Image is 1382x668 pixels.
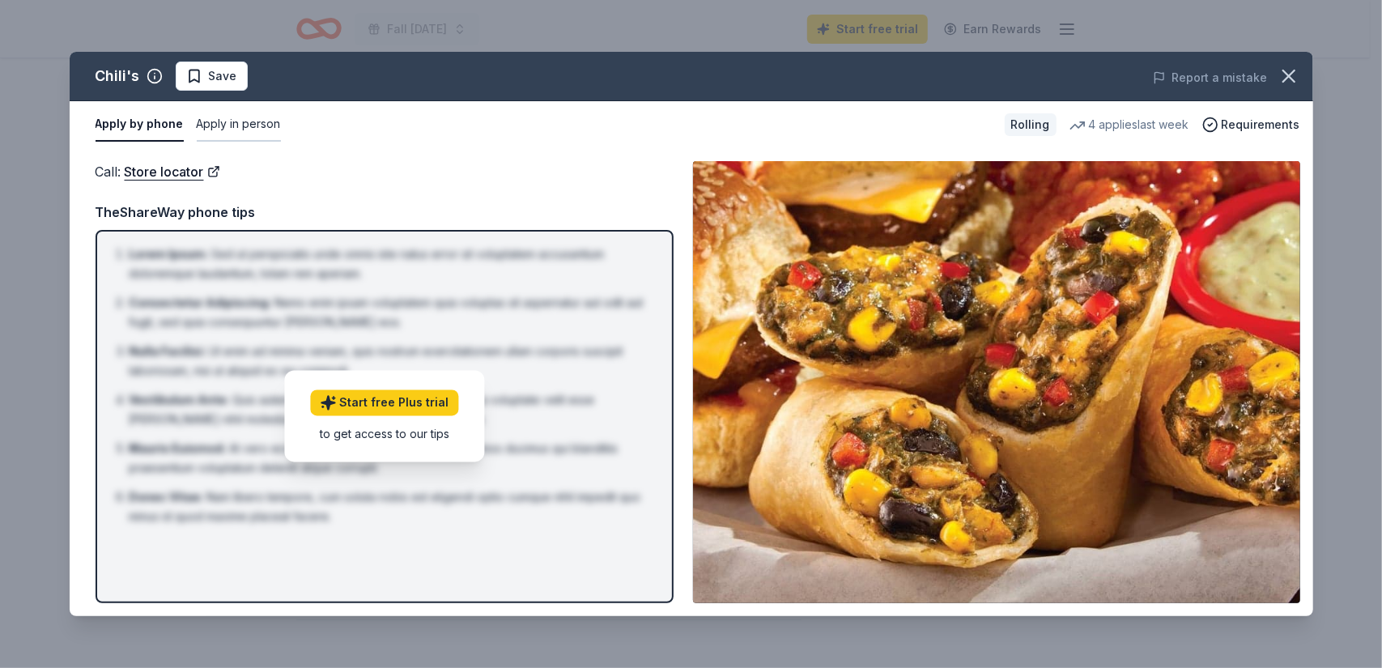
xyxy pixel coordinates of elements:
[130,342,649,381] li: Ut enim ad minima veniam, quis nostrum exercitationem ullam corporis suscipit laboriosam, nisi ut...
[197,108,281,142] button: Apply in person
[130,247,209,261] span: Lorem Ipsum :
[130,344,206,358] span: Nulla Facilisi :
[96,161,674,182] div: Call :
[96,202,674,223] div: TheShareWay phone tips
[130,487,649,526] li: Nam libero tempore, cum soluta nobis est eligendi optio cumque nihil impedit quo minus id quod ma...
[130,393,230,406] span: Vestibulum Ante :
[130,439,649,478] li: At vero eos et accusamus et iusto odio dignissimos ducimus qui blanditiis praesentium voluptatum ...
[96,108,184,142] button: Apply by phone
[130,245,649,283] li: Sed ut perspiciatis unde omnis iste natus error sit voluptatem accusantium doloremque laudantium,...
[209,66,237,86] span: Save
[130,441,227,455] span: Mauris Euismod :
[310,390,458,416] a: Start free Plus trial
[130,293,649,332] li: Nemo enim ipsam voluptatem quia voluptas sit aspernatur aut odit aut fugit, sed quia consequuntur...
[125,161,220,182] a: Store locator
[1202,115,1300,134] button: Requirements
[1069,115,1189,134] div: 4 applies last week
[130,490,204,504] span: Donec Vitae :
[1222,115,1300,134] span: Requirements
[96,63,140,89] div: Chili's
[693,161,1300,603] img: Image for Chili's
[130,296,272,309] span: Consectetur Adipiscing :
[1153,68,1268,87] button: Report a mistake
[310,426,458,443] div: to get access to our tips
[130,390,649,429] li: Quis autem vel eum iure reprehenderit qui in ea voluptate velit esse [PERSON_NAME] nihil molestia...
[176,62,248,91] button: Save
[1005,113,1057,136] div: Rolling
